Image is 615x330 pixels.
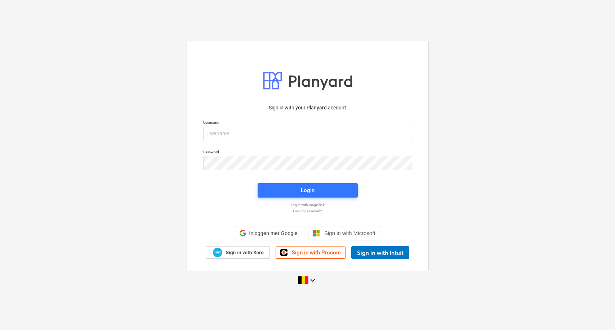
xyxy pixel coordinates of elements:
span: Sign in with Xero [226,249,263,256]
span: Sign in with Microsoft [324,230,375,236]
div: Inloggen met Google [235,226,302,240]
p: Username [203,120,412,126]
img: Microsoft logo [313,230,320,237]
a: Forgot password? [200,209,416,213]
img: Xero logo [213,248,222,257]
a: Sign in with Xero [206,246,270,259]
p: Password [203,150,412,156]
a: Sign in with Procore [276,247,346,259]
span: Sign in with Procore [292,249,341,256]
a: Log in with magic link [200,203,416,207]
p: Sign in with your Planyard account [203,104,412,112]
input: Username [203,127,412,141]
div: Login [301,186,315,195]
button: Login [258,183,358,198]
span: Inloggen met Google [249,230,298,236]
i: keyboard_arrow_down [308,276,317,285]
